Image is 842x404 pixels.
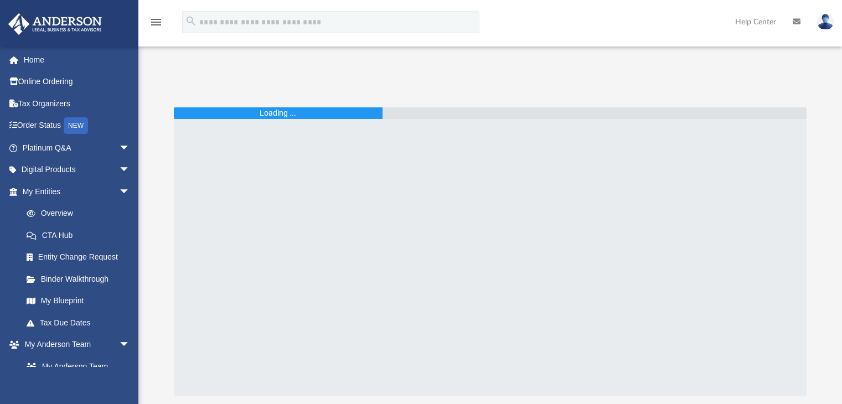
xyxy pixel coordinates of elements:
a: My Blueprint [16,290,141,312]
div: Loading ... [260,107,296,119]
span: arrow_drop_down [119,137,141,159]
a: Platinum Q&Aarrow_drop_down [8,137,147,159]
img: Anderson Advisors Platinum Portal [5,13,105,35]
a: Home [8,49,147,71]
a: Tax Organizers [8,92,147,115]
span: arrow_drop_down [119,159,141,182]
a: Overview [16,203,147,225]
a: Online Ordering [8,71,147,93]
i: menu [149,15,163,29]
a: My Anderson Teamarrow_drop_down [8,334,141,356]
i: search [185,15,197,27]
a: My Anderson Team [16,355,136,377]
img: User Pic [817,14,834,30]
span: arrow_drop_down [119,180,141,203]
a: Binder Walkthrough [16,268,147,290]
span: arrow_drop_down [119,334,141,356]
a: Digital Productsarrow_drop_down [8,159,147,181]
a: Tax Due Dates [16,312,147,334]
a: menu [149,21,163,29]
a: Entity Change Request [16,246,147,268]
a: Order StatusNEW [8,115,147,137]
div: NEW [64,117,88,134]
a: My Entitiesarrow_drop_down [8,180,147,203]
a: CTA Hub [16,224,147,246]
